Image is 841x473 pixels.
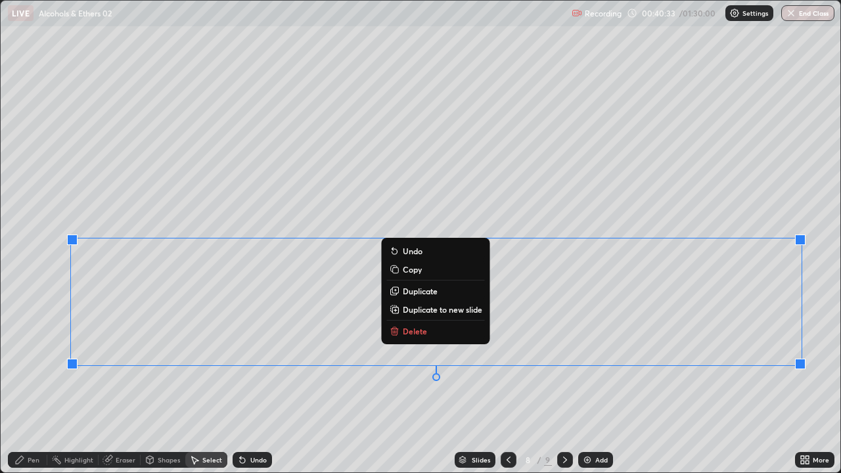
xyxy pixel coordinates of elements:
p: Duplicate to new slide [403,304,482,315]
p: Duplicate [403,286,438,296]
p: LIVE [12,8,30,18]
p: Recording [585,9,622,18]
p: Settings [742,10,768,16]
img: recording.375f2c34.svg [572,8,582,18]
div: Slides [472,457,490,463]
button: End Class [781,5,834,21]
button: Duplicate to new slide [387,302,485,317]
button: Undo [387,243,485,259]
p: Copy [403,264,422,275]
p: Alcohols & Ethers 02 [39,8,112,18]
div: 8 [522,456,535,464]
img: add-slide-button [582,455,593,465]
img: class-settings-icons [729,8,740,18]
p: Delete [403,326,427,336]
button: Duplicate [387,283,485,299]
div: 9 [544,454,552,466]
div: Eraser [116,457,135,463]
div: Undo [250,457,267,463]
div: Add [595,457,608,463]
div: / [537,456,541,464]
div: More [813,457,829,463]
img: end-class-cross [786,8,796,18]
div: Highlight [64,457,93,463]
p: Undo [403,246,422,256]
div: Pen [28,457,39,463]
button: Delete [387,323,485,339]
div: Select [202,457,222,463]
div: Shapes [158,457,180,463]
button: Copy [387,261,485,277]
